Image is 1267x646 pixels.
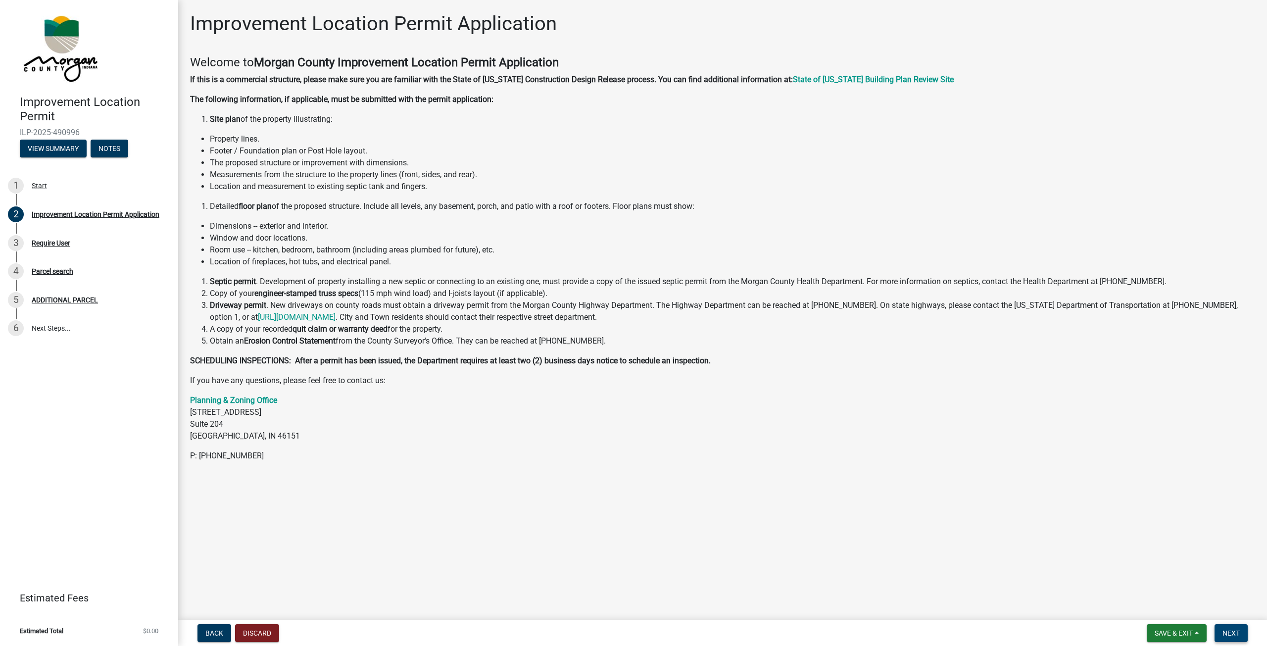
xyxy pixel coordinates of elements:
[32,182,47,189] div: Start
[190,75,793,84] strong: If this is a commercial structure, please make sure you are familiar with the State of [US_STATE]...
[210,181,1255,193] li: Location and measurement to existing septic tank and fingers.
[254,289,358,298] strong: engineer-stamped truss specs
[1147,624,1207,642] button: Save & Exit
[239,201,272,211] strong: floor plan
[235,624,279,642] button: Discard
[210,256,1255,268] li: Location of fireplaces, hot tubs, and electrical panel.
[143,628,158,634] span: $0.00
[210,244,1255,256] li: Room use -- kitchen, bedroom, bathroom (including areas plumbed for future), etc.
[190,375,1255,387] p: If you have any questions, please feel free to contact us:
[8,263,24,279] div: 4
[210,157,1255,169] li: The proposed structure or improvement with dimensions.
[190,55,1255,70] h4: Welcome to
[210,113,1255,125] li: of the property illustrating:
[210,232,1255,244] li: Window and door locations.
[258,312,336,322] a: [URL][DOMAIN_NAME]
[190,450,1255,462] p: P: [PHONE_NUMBER]
[190,395,1255,442] p: [STREET_ADDRESS] Suite 204 [GEOGRAPHIC_DATA], IN 46151
[91,140,128,157] button: Notes
[8,206,24,222] div: 2
[20,140,87,157] button: View Summary
[210,300,266,310] strong: Driveway permit
[1215,624,1248,642] button: Next
[8,588,162,608] a: Estimated Fees
[210,114,241,124] strong: Site plan
[1155,629,1193,637] span: Save & Exit
[190,95,493,104] strong: The following information, if applicable, must be submitted with the permit application:
[244,336,336,346] strong: Erosion Control Statement
[20,145,87,153] wm-modal-confirm: Summary
[20,628,63,634] span: Estimated Total
[292,324,388,334] strong: quit claim or warranty deed
[210,133,1255,145] li: Property lines.
[20,128,158,137] span: ILP-2025-490996
[8,235,24,251] div: 3
[190,396,277,405] a: Planning & Zoning Office
[32,297,98,303] div: ADDITIONAL PARCEL
[210,299,1255,323] li: . New driveways on county roads must obtain a driveway permit from the Morgan County Highway Depa...
[20,95,170,124] h4: Improvement Location Permit
[210,169,1255,181] li: Measurements from the structure to the property lines (front, sides, and rear).
[210,288,1255,299] li: Copy of your (115 mph wind load) and I-joists layout (if applicable).
[210,277,256,286] strong: Septic permit
[32,240,70,247] div: Require User
[20,10,99,85] img: Morgan County, Indiana
[210,200,1255,212] li: Detailed of the proposed structure. Include all levels, any basement, porch, and patio with a roo...
[205,629,223,637] span: Back
[8,320,24,336] div: 6
[8,178,24,194] div: 1
[210,335,1255,347] li: Obtain an from the County Surveyor's Office. They can be reached at [PHONE_NUMBER].
[8,292,24,308] div: 5
[197,624,231,642] button: Back
[32,268,73,275] div: Parcel search
[793,75,954,84] a: State of [US_STATE] Building Plan Review Site
[1222,629,1240,637] span: Next
[210,220,1255,232] li: Dimensions -- exterior and interior.
[254,55,559,69] strong: Morgan County Improvement Location Permit Application
[91,145,128,153] wm-modal-confirm: Notes
[210,323,1255,335] li: A copy of your recorded for the property.
[210,145,1255,157] li: Footer / Foundation plan or Post Hole layout.
[32,211,159,218] div: Improvement Location Permit Application
[210,276,1255,288] li: . Development of property installing a new septic or connecting to an existing one, must provide ...
[190,356,711,365] strong: SCHEDULING INSPECTIONS: After a permit has been issued, the Department requires at least two (2) ...
[190,12,557,36] h1: Improvement Location Permit Application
